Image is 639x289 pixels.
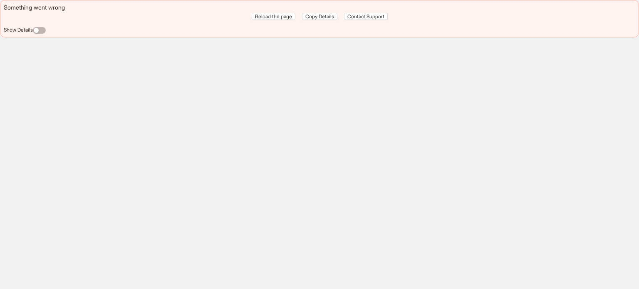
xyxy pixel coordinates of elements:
[255,13,292,20] span: Reload the page
[302,13,337,20] button: Copy Details
[252,13,295,20] button: Reload the page
[4,27,33,33] label: Show Details
[344,13,388,20] button: Contact Support
[4,4,635,11] div: Something went wrong
[305,13,334,20] span: Copy Details
[347,13,384,20] span: Contact Support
